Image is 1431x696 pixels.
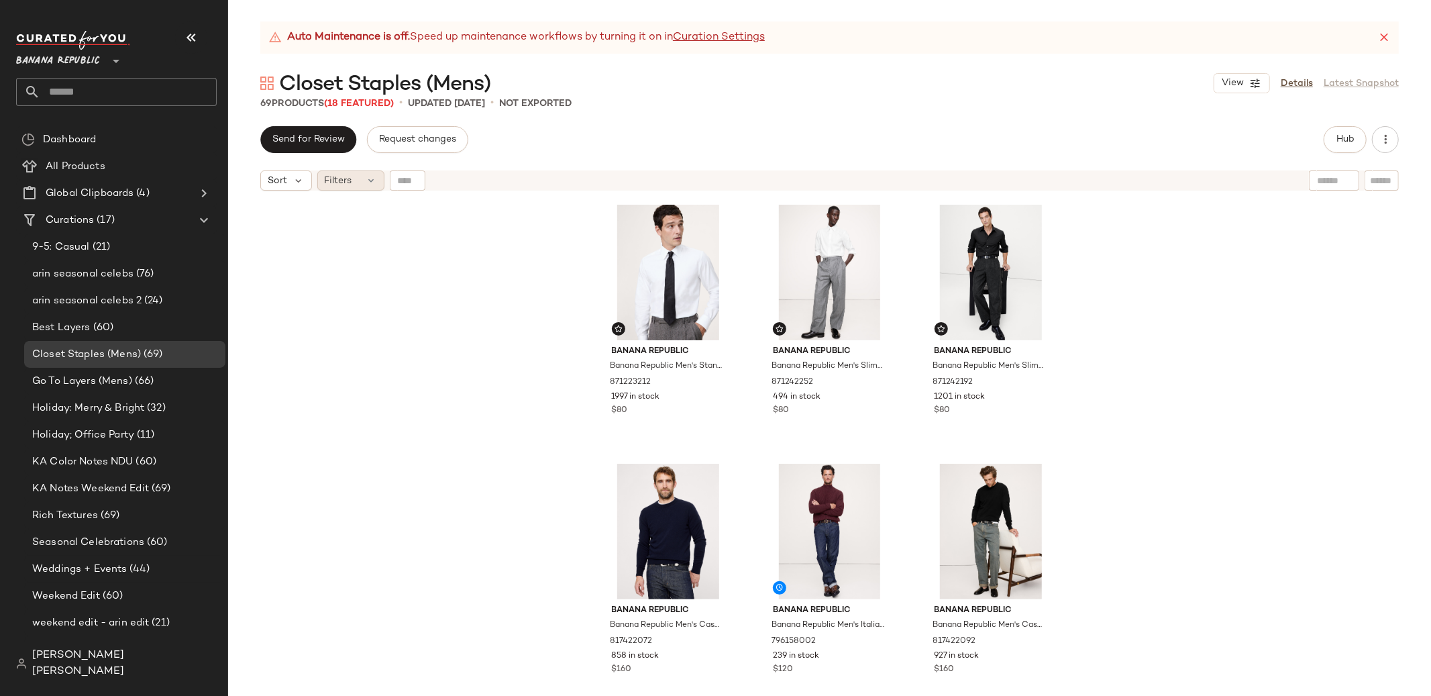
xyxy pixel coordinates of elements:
[611,377,651,389] span: 871223212
[611,619,724,632] span: Banana Republic Men's Cashmere Crew-Neck Sweater Navy Blue Tall Size XXL
[935,346,1048,358] span: Banana Republic
[32,589,100,604] span: Weekend Edit
[260,97,394,111] div: Products
[134,186,149,201] span: (4)
[127,562,150,577] span: (44)
[773,664,793,676] span: $120
[772,377,813,389] span: 871242252
[612,605,725,617] span: Banana Republic
[134,428,155,443] span: (11)
[149,481,171,497] span: (69)
[611,636,653,648] span: 817422072
[287,30,410,46] strong: Auto Maintenance is off.
[32,454,134,470] span: KA Color Notes NDU
[32,266,134,282] span: arin seasonal celebs
[378,134,456,145] span: Request changes
[272,134,345,145] span: Send for Review
[935,650,979,662] span: 927 in stock
[935,405,951,417] span: $80
[32,428,134,443] span: Holiday; Office Party
[490,95,494,111] span: •
[32,240,90,255] span: 9-5: Casual
[367,126,468,153] button: Request changes
[762,464,897,599] img: cn60359006.jpg
[46,159,105,175] span: All Products
[21,133,35,146] img: svg%3e
[32,642,120,658] span: Womens: 9-5 Edit
[772,360,885,372] span: Banana Republic Men's Slim-Fit Wrinkle-Resistant Dress Shirt White Texture Size M
[32,562,127,577] span: Weddings + Events
[935,605,1048,617] span: Banana Republic
[16,46,100,70] span: Banana Republic
[933,636,976,648] span: 817422092
[499,97,572,111] p: Not Exported
[134,266,154,282] span: (76)
[615,325,623,333] img: svg%3e
[1336,134,1355,145] span: Hub
[134,454,157,470] span: (60)
[46,186,134,201] span: Global Clipboards
[612,346,725,358] span: Banana Republic
[260,77,274,90] img: svg%3e
[612,391,660,403] span: 1997 in stock
[673,30,765,46] a: Curation Settings
[772,619,885,632] span: Banana Republic Men's Italian Merino-Blend Mock-Neck Sweater Burgundy Red Tall Size M
[1324,126,1367,153] button: Hub
[32,535,144,550] span: Seasonal Celebrations
[16,658,27,669] img: svg%3e
[43,132,96,148] span: Dashboard
[144,401,166,416] span: (32)
[16,31,130,50] img: cfy_white_logo.C9jOOHJF.svg
[325,174,352,188] span: Filters
[776,325,784,333] img: svg%3e
[90,240,111,255] span: (21)
[601,205,736,340] img: cn60667673.jpg
[32,481,149,497] span: KA Notes Weekend Edit
[46,213,94,228] span: Curations
[924,205,1059,340] img: cn60586939.jpg
[32,374,132,389] span: Go To Layers (Mens)
[268,30,765,46] div: Speed up maintenance workflows by turning it on in
[1281,77,1313,91] a: Details
[260,126,356,153] button: Send for Review
[933,360,1047,372] span: Banana Republic Men's Slim-Fit Wrinkle-Resistant Dress Shirt Black Size M
[1214,73,1270,93] button: View
[773,605,886,617] span: Banana Republic
[399,95,403,111] span: •
[91,320,114,336] span: (60)
[612,650,659,662] span: 858 in stock
[324,99,394,109] span: (18 Featured)
[773,391,820,403] span: 494 in stock
[601,464,736,599] img: cn59800540.jpg
[32,293,142,309] span: arin seasonal celebs 2
[142,293,163,309] span: (24)
[132,374,154,389] span: (66)
[773,405,789,417] span: $80
[268,174,287,188] span: Sort
[32,347,141,362] span: Closet Staples (Mens)
[933,377,973,389] span: 871242192
[279,71,490,98] span: Closet Staples (Mens)
[935,664,955,676] span: $160
[773,650,819,662] span: 239 in stock
[94,213,115,228] span: (17)
[144,535,168,550] span: (60)
[933,619,1047,632] span: Banana Republic Men's Cashmere Crew-Neck Sweater Black Size XS
[120,642,144,658] span: (60)
[937,325,945,333] img: svg%3e
[408,97,485,111] p: updated [DATE]
[611,360,724,372] span: Banana Republic Men's Standard-Fit Wrinkle-Resistant Dress Shirt White Tall Size M
[98,508,120,524] span: (69)
[149,615,170,631] span: (21)
[772,636,816,648] span: 796158002
[612,664,632,676] span: $160
[260,99,272,109] span: 69
[762,205,897,340] img: cn60667692.jpg
[935,391,986,403] span: 1201 in stock
[141,347,163,362] span: (69)
[32,401,144,416] span: Holiday: Merry & Bright
[773,346,886,358] span: Banana Republic
[32,320,91,336] span: Best Layers
[1221,78,1244,89] span: View
[924,464,1059,599] img: cn59848024.jpg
